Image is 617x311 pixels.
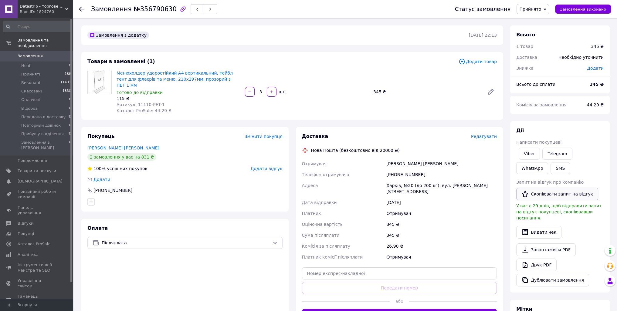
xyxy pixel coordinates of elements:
button: Замовлення виконано [555,5,611,14]
span: [DEMOGRAPHIC_DATA] [18,179,63,184]
div: 345 ₴ [385,230,498,241]
span: Прийнято [519,7,541,12]
span: Артикул: 11110-PET-1 [117,102,165,107]
span: Додати [93,177,110,182]
span: Товари та послуги [18,168,56,174]
span: Доставка [516,55,537,60]
span: Комісія за післяплату [302,244,350,249]
a: Друк PDF [516,259,557,271]
span: Додати [587,66,604,71]
span: Додати відгук [250,166,282,171]
span: Редагувати [471,134,497,139]
span: Дії [516,128,524,133]
div: [PHONE_NUMBER] [93,187,133,193]
span: Адреса [302,183,318,188]
span: Прибув у відділення [21,131,64,137]
span: Оціночна вартість [302,222,343,227]
div: [PHONE_NUMBER] [385,169,498,180]
span: Замовлення [18,53,43,59]
span: Телефон отримувача [302,172,349,177]
span: Платник [302,211,321,216]
span: Доставка [302,133,328,139]
span: 0 [69,114,71,120]
span: Скасовані [21,89,42,94]
span: Додати товар [459,58,497,65]
span: В дорозі [21,106,39,111]
span: 0 [69,123,71,128]
span: Покупці [18,231,34,236]
div: Нова Пошта (безкоштовно від 20000 ₴) [310,147,401,153]
span: Покупець [87,133,115,139]
span: Замовлення виконано [560,7,606,12]
button: SMS [551,162,570,174]
span: Управління сайтом [18,278,56,289]
span: 0 [69,131,71,137]
div: Необхідно уточнити [555,51,607,64]
span: 100% [93,166,106,171]
span: або [390,298,409,304]
span: Оплачені [21,97,40,102]
div: 345 ₴ [591,43,604,49]
b: 345 ₴ [590,82,604,87]
span: Панель управління [18,205,56,216]
span: 0 [69,63,71,69]
div: Ваш ID: 1824760 [20,9,73,15]
span: 1 товар [516,44,533,49]
span: Готово до відправки [117,90,163,95]
span: Оплата [87,225,108,231]
span: Замовлення з [PERSON_NAME] [21,140,69,151]
span: Запит на відгук про компанію [516,180,584,185]
input: Номер експрес-накладної [302,267,497,279]
span: Каталог ProSale [18,241,50,247]
div: Харків, №20 (до 200 кг): вул. [PERSON_NAME][STREET_ADDRESS] [385,180,498,197]
span: Показники роботи компанії [18,189,56,200]
input: Пошук [3,21,72,32]
span: Знижка [516,66,534,71]
a: Завантажити PDF [516,243,576,256]
span: 11431 [60,80,71,85]
span: Комісія за замовлення [516,102,567,107]
span: Datastrip - торгове обладнання для магазинів та кафе [20,4,65,9]
span: 0 [69,97,71,102]
button: Дублювати замовлення [516,274,589,286]
span: Каталог ProSale: 44.29 ₴ [117,108,171,113]
span: Сума післяплати [302,233,340,238]
span: Нові [21,63,30,69]
span: Отримувач [302,161,327,166]
span: У вас є 29 днів, щоб відправити запит на відгук покупцеві, скопіювавши посилання. [516,203,602,220]
div: 115 ₴ [117,95,240,102]
span: Повідомлення [18,158,47,163]
button: Видати чек [516,226,561,239]
span: Післяплата [102,239,270,246]
a: WhatsApp [516,162,548,174]
span: Повторний дзвінок [21,123,61,128]
span: 1830 [63,89,71,94]
span: №356790630 [134,5,177,13]
a: Telegram [542,148,572,160]
time: [DATE] 22:13 [469,33,497,38]
span: 0 [69,106,71,111]
span: Товари в замовленні (1) [87,59,155,64]
span: Інструменти веб-майстра та SEO [18,262,56,273]
div: 26.90 ₴ [385,241,498,252]
div: 2 замовлення у вас на 831 ₴ [87,153,156,161]
div: 345 ₴ [371,88,482,96]
span: Всього до сплати [516,82,555,87]
span: Платник комісії післяплати [302,255,363,259]
span: 188 [65,72,71,77]
button: Скопіювати запит на відгук [516,188,598,200]
span: Відгуки [18,221,33,226]
span: Змінити покупця [245,134,283,139]
img: Менюхолдер ударостійкий А4 вертикальний, тейбл тент для флаєрів та меню, 210х297мм, прозорий з ПЕ... [88,70,111,94]
span: Всього [516,32,535,38]
span: Виконані [21,80,40,85]
span: 0 [69,140,71,151]
span: 44.29 ₴ [587,102,604,107]
div: успішних покупок [87,166,147,172]
div: [DATE] [385,197,498,208]
div: Отримувач [385,252,498,263]
div: 345 ₴ [385,219,498,230]
span: Дата відправки [302,200,337,205]
div: Повернутися назад [79,6,84,12]
div: [PERSON_NAME] [PERSON_NAME] [385,158,498,169]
